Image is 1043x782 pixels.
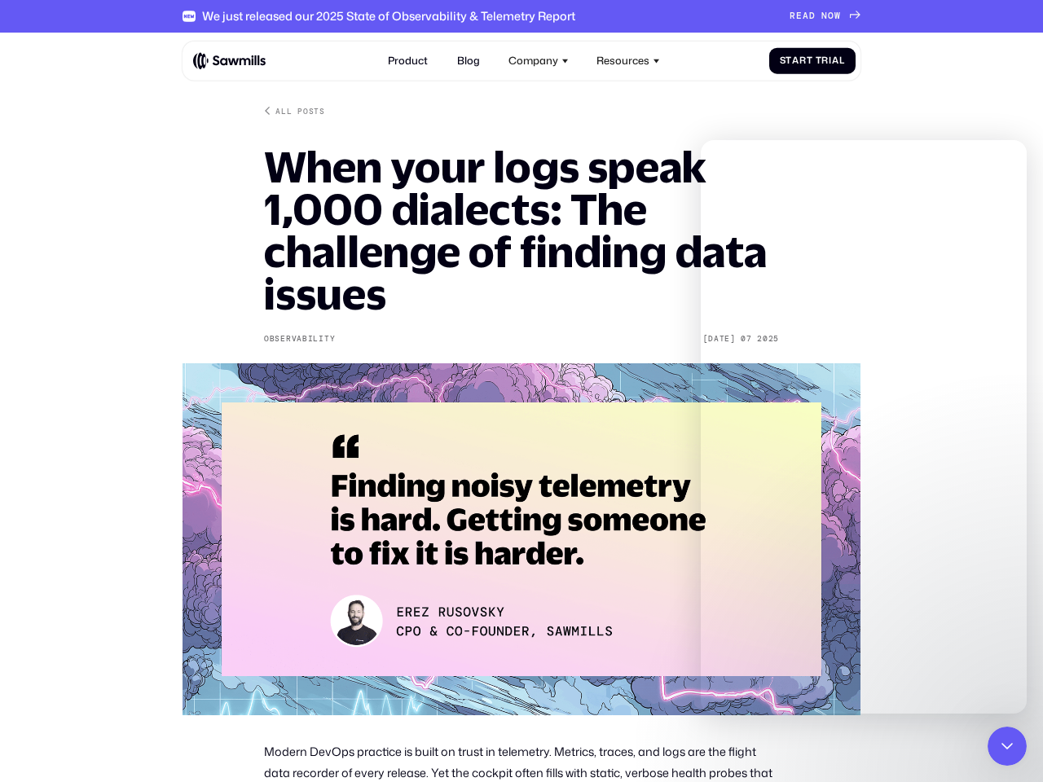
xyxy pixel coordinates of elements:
a: Blog [449,46,487,75]
span: E [796,11,803,21]
span: A [803,11,809,21]
span: a [832,55,839,66]
span: N [821,11,828,21]
span: r [821,55,829,66]
span: S [780,55,786,66]
span: W [834,11,841,21]
span: a [792,55,799,66]
div: All posts [275,106,324,116]
div: Company [500,46,576,75]
a: Product [381,46,436,75]
h1: When your logs speak 1,000 dialects: The challenge of finding data issues [264,146,779,314]
iframe: Intercom live chat [988,727,1027,766]
div: Observability [264,334,335,344]
img: Noisy telemetry [183,363,860,715]
span: r [799,55,807,66]
span: D [809,11,816,21]
a: All posts [264,106,325,116]
span: O [828,11,834,21]
div: Resources [589,46,668,75]
iframe: Intercom live chat [701,140,1027,714]
a: StartTrial [769,47,856,74]
div: We just released our 2025 State of Observability & Telemetry Report [202,9,575,23]
span: l [839,55,845,66]
span: t [807,55,813,66]
span: t [786,55,792,66]
span: R [790,11,796,21]
span: T [816,55,822,66]
div: Resources [596,55,649,67]
a: READNOW [790,11,860,21]
span: i [829,55,832,66]
div: Company [508,55,558,67]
